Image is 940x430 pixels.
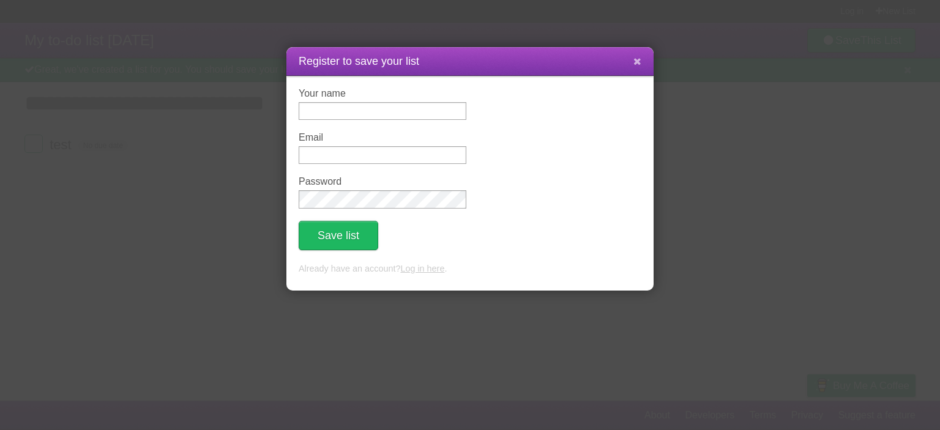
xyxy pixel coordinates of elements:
[400,264,444,273] a: Log in here
[299,221,378,250] button: Save list
[299,176,466,187] label: Password
[299,88,466,99] label: Your name
[299,132,466,143] label: Email
[299,262,641,276] p: Already have an account? .
[299,53,641,70] h1: Register to save your list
